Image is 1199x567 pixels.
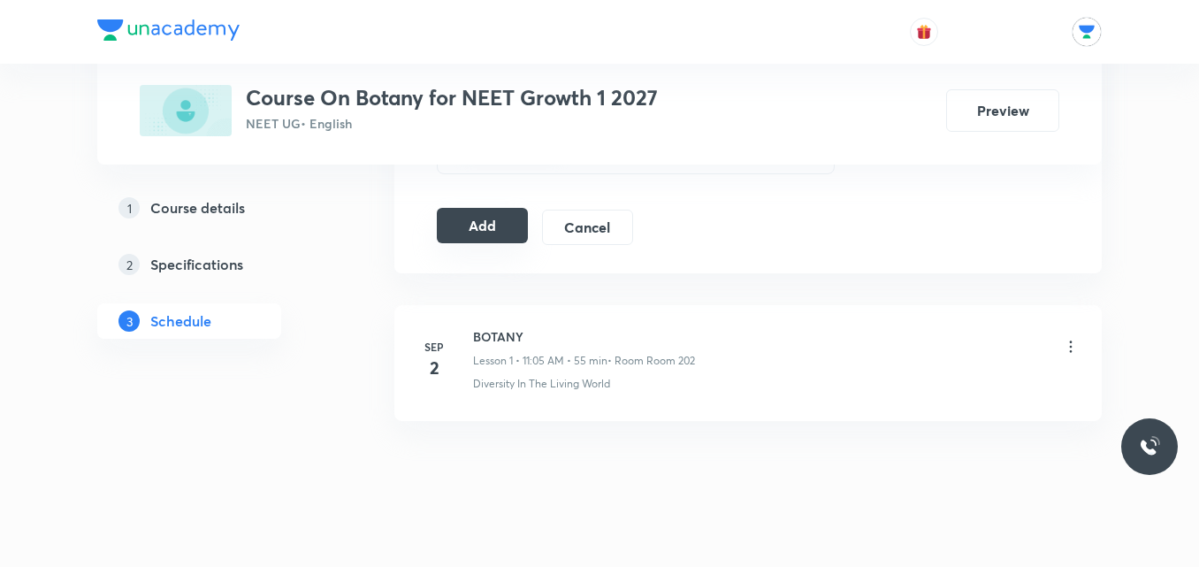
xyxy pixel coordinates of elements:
[916,24,932,40] img: avatar
[910,18,938,46] button: avatar
[150,254,243,275] h5: Specifications
[473,376,610,392] p: Diversity In The Living World
[97,19,240,41] img: Company Logo
[437,208,528,243] button: Add
[1139,436,1160,457] img: ttu
[416,339,452,355] h6: Sep
[473,353,607,369] p: Lesson 1 • 11:05 AM • 55 min
[140,85,232,136] img: 7613EFBC-9845-46D2-9D55-2F7F6E26AD69_plus.png
[118,197,140,218] p: 1
[118,310,140,332] p: 3
[946,89,1059,132] button: Preview
[150,310,211,332] h5: Schedule
[97,190,338,226] a: 1Course details
[97,19,240,45] a: Company Logo
[416,355,452,381] h4: 2
[150,197,245,218] h5: Course details
[473,327,695,346] h6: BOTANY
[542,210,633,245] button: Cancel
[118,254,140,275] p: 2
[246,85,658,111] h3: Course On Botany for NEET Growth 1 2027
[97,247,338,282] a: 2Specifications
[607,353,695,369] p: • Room Room 202
[246,114,658,133] p: NEET UG • English
[1072,17,1102,47] img: Rajan Naman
